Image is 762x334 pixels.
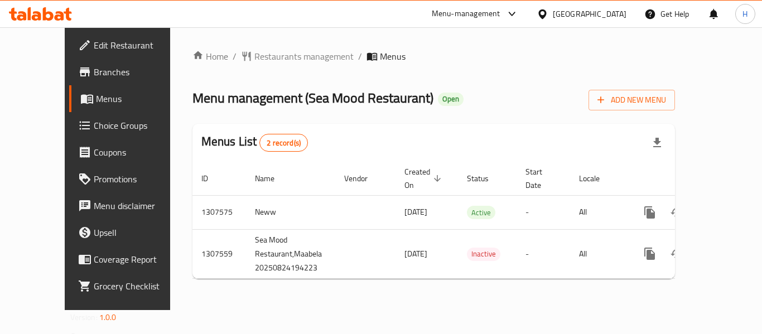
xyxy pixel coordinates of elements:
[69,246,192,273] a: Coverage Report
[94,199,183,212] span: Menu disclaimer
[742,8,747,20] span: H
[99,310,117,325] span: 1.0.0
[94,172,183,186] span: Promotions
[69,273,192,299] a: Grocery Checklist
[233,50,237,63] li: /
[69,139,192,166] a: Coupons
[192,50,676,63] nav: breadcrumb
[246,195,335,229] td: Neww
[192,50,228,63] a: Home
[467,206,495,219] span: Active
[69,112,192,139] a: Choice Groups
[628,162,753,196] th: Actions
[597,93,666,107] span: Add New Menu
[69,59,192,85] a: Branches
[192,195,246,229] td: 1307575
[517,195,570,229] td: -
[69,85,192,112] a: Menus
[192,85,433,110] span: Menu management ( Sea Mood Restaurant )
[644,129,671,156] div: Export file
[579,172,614,185] span: Locale
[255,172,289,185] span: Name
[69,192,192,219] a: Menu disclaimer
[525,165,557,192] span: Start Date
[69,166,192,192] a: Promotions
[517,229,570,278] td: -
[94,253,183,266] span: Coverage Report
[96,92,183,105] span: Menus
[663,240,690,267] button: Change Status
[94,38,183,52] span: Edit Restaurant
[201,172,223,185] span: ID
[344,172,382,185] span: Vendor
[241,50,354,63] a: Restaurants management
[94,119,183,132] span: Choice Groups
[260,138,307,148] span: 2 record(s)
[94,226,183,239] span: Upsell
[636,240,663,267] button: more
[380,50,406,63] span: Menus
[438,94,464,104] span: Open
[254,50,354,63] span: Restaurants management
[404,246,427,261] span: [DATE]
[70,310,98,325] span: Version:
[69,219,192,246] a: Upsell
[570,229,628,278] td: All
[636,199,663,226] button: more
[467,248,500,260] span: Inactive
[553,8,626,20] div: [GEOGRAPHIC_DATA]
[94,65,183,79] span: Branches
[94,146,183,159] span: Coupons
[192,229,246,278] td: 1307559
[589,90,675,110] button: Add New Menu
[404,165,445,192] span: Created On
[663,199,690,226] button: Change Status
[246,229,335,278] td: Sea Mood Restaurant,Maabela 20250824194223
[467,172,503,185] span: Status
[69,32,192,59] a: Edit Restaurant
[192,162,753,279] table: enhanced table
[404,205,427,219] span: [DATE]
[432,7,500,21] div: Menu-management
[358,50,362,63] li: /
[201,133,308,152] h2: Menus List
[438,93,464,106] div: Open
[259,134,308,152] div: Total records count
[570,195,628,229] td: All
[94,279,183,293] span: Grocery Checklist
